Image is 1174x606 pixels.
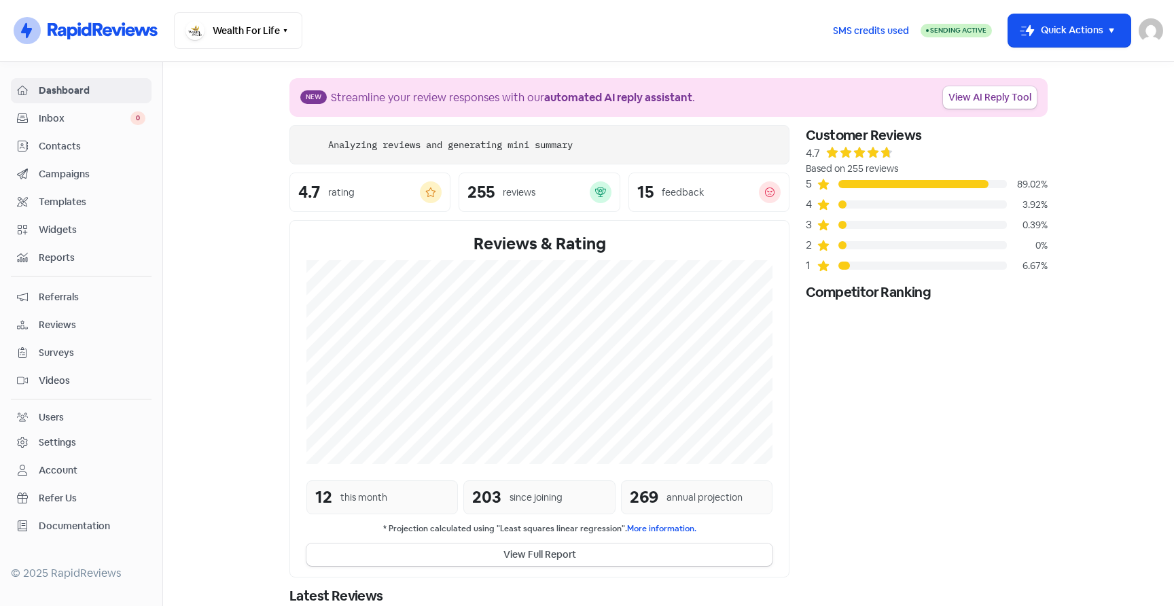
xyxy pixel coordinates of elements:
a: Reports [11,245,152,270]
a: Users [11,405,152,430]
div: Settings [39,435,76,450]
span: Reviews [39,318,145,332]
div: 5 [806,176,817,192]
div: Streamline your review responses with our . [331,90,695,106]
a: Referrals [11,285,152,310]
span: Documentation [39,519,145,533]
div: 3 [806,217,817,233]
div: 0% [1007,238,1048,253]
a: 255reviews [459,173,620,212]
span: New [300,90,327,104]
span: Surveys [39,346,145,360]
a: Reviews [11,313,152,338]
a: Documentation [11,514,152,539]
div: Reviews & Rating [306,232,772,256]
div: 4 [806,196,817,213]
a: Surveys [11,340,152,366]
b: automated AI reply assistant [544,90,692,105]
div: 6.67% [1007,259,1048,273]
span: Reports [39,251,145,265]
div: Users [39,410,64,425]
div: 1 [806,257,817,274]
button: Quick Actions [1008,14,1131,47]
div: reviews [503,185,535,200]
img: User [1139,18,1163,43]
a: Widgets [11,217,152,243]
button: View Full Report [306,543,772,566]
div: 2 [806,237,817,253]
a: Inbox 0 [11,106,152,131]
a: View AI Reply Tool [943,86,1037,109]
div: 89.02% [1007,177,1048,192]
a: Refer Us [11,486,152,511]
div: 255 [467,184,495,200]
div: 3.92% [1007,198,1048,212]
div: this month [340,491,387,505]
div: Analyzing reviews and generating mini summary [328,138,573,152]
span: Contacts [39,139,145,154]
div: 0.39% [1007,218,1048,232]
div: Account [39,463,77,478]
span: 0 [130,111,145,125]
span: Templates [39,195,145,209]
a: Sending Active [921,22,992,39]
div: 203 [472,485,501,510]
div: 4.7 [806,145,820,162]
span: Referrals [39,290,145,304]
div: Customer Reviews [806,125,1048,145]
div: © 2025 RapidReviews [11,565,152,582]
a: Videos [11,368,152,393]
a: SMS credits used [821,22,921,37]
div: rating [328,185,355,200]
a: Contacts [11,134,152,159]
span: Inbox [39,111,130,126]
small: * Projection calculated using "Least squares linear regression". [306,522,772,535]
a: Account [11,458,152,483]
div: 12 [315,485,332,510]
a: Campaigns [11,162,152,187]
div: 269 [630,485,658,510]
div: since joining [510,491,563,505]
span: SMS credits used [833,24,909,38]
div: Latest Reviews [289,586,789,606]
span: Refer Us [39,491,145,505]
a: More information. [627,523,696,534]
span: Widgets [39,223,145,237]
div: 4.7 [298,184,320,200]
span: Sending Active [930,26,986,35]
div: annual projection [666,491,743,505]
a: 4.7rating [289,173,450,212]
span: Videos [39,374,145,388]
a: Templates [11,190,152,215]
span: Dashboard [39,84,145,98]
div: 15 [637,184,654,200]
div: feedback [662,185,704,200]
a: Dashboard [11,78,152,103]
span: Campaigns [39,167,145,181]
div: Competitor Ranking [806,282,1048,302]
a: 15feedback [628,173,789,212]
a: Settings [11,430,152,455]
button: Wealth For Life [174,12,302,49]
div: Based on 255 reviews [806,162,1048,176]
